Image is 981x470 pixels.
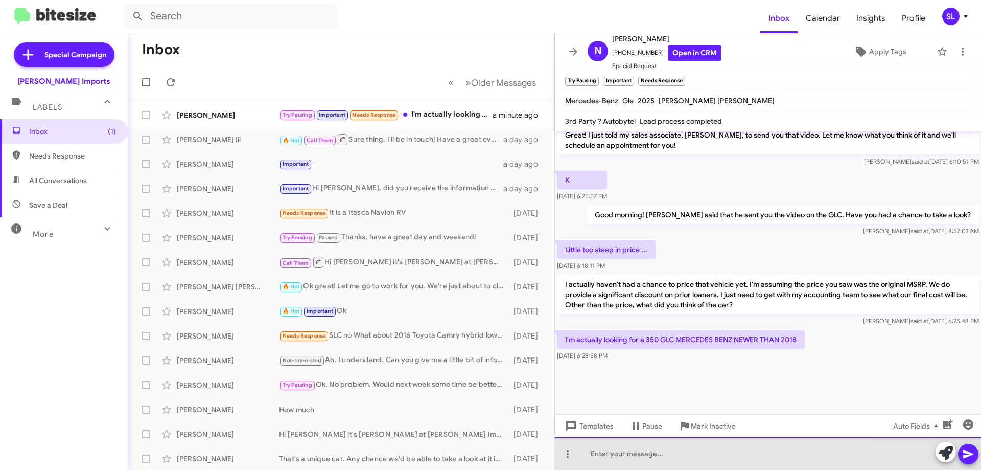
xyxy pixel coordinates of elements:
span: [PERSON_NAME] [DATE] 8:57:01 AM [863,227,979,235]
div: [PERSON_NAME] [177,355,279,366]
span: (1) [108,126,116,137]
span: Save a Deal [29,200,67,210]
div: How much [279,405,508,415]
div: SL [942,8,960,25]
nav: Page navigation example [442,72,542,93]
small: Try Pausing [565,77,599,86]
input: Search [124,4,338,29]
div: a day ago [503,135,546,145]
span: [PERSON_NAME] [612,33,721,45]
div: Ok [279,305,508,317]
span: Call Them [307,137,333,144]
p: K [557,171,607,189]
span: 🔥 Hot [283,308,300,315]
span: Special Request [612,61,721,71]
div: That's a unique car. Any chance we'd be able to take a look at it in person so I can offer you a ... [279,454,508,464]
div: [PERSON_NAME] [177,454,279,464]
span: N [594,43,602,59]
span: Lead process completed [640,117,722,126]
small: Important [603,77,634,86]
a: Profile [894,4,933,33]
span: Needs Response [283,210,326,216]
span: Try Pausing [283,111,312,118]
div: a day ago [503,184,546,194]
span: Call Them [283,260,309,266]
small: Needs Response [638,77,685,86]
div: [PERSON_NAME] [PERSON_NAME] [177,282,279,292]
span: Special Campaign [44,50,106,60]
button: Templates [555,417,622,435]
span: Needs Response [283,332,326,339]
span: Labels [33,103,62,112]
div: Hi [PERSON_NAME] it's [PERSON_NAME] at [PERSON_NAME] Imports. Big news! Right now, you can lock i... [279,256,508,268]
div: a day ago [503,159,546,169]
div: [PERSON_NAME] [177,184,279,194]
span: Gle [622,96,634,105]
div: [DATE] [508,282,546,292]
button: Pause [622,417,670,435]
div: [PERSON_NAME] [177,110,279,120]
span: » [465,76,471,89]
span: [PERSON_NAME] [DATE] 6:25:48 PM [863,317,979,325]
div: [DATE] [508,429,546,439]
div: Hi [PERSON_NAME] it's [PERSON_NAME] at [PERSON_NAME] Imports. Big news! Right now, you can lock i... [279,429,508,439]
span: Inbox [29,126,116,137]
span: 🔥 Hot [283,283,300,290]
span: Older Messages [471,77,536,88]
p: I actually haven't had a chance to price that vehicle yet. I'm assuming the price you saw was the... [557,275,979,314]
div: SLC no What about 2016 Toyota Camry hybrid low miles less than 60k Or 2020 MB GLC 300 approx 80k ... [279,330,508,342]
div: Ok. No problem. Would next week some time be better for you? [279,379,508,391]
button: Mark Inactive [670,417,744,435]
div: [PERSON_NAME] [177,306,279,317]
span: « [448,76,454,89]
div: [DATE] [508,355,546,366]
div: Ah. I understand. Can you give me a little bit of information on your vehicles condition? Are the... [279,354,508,366]
div: Hi [PERSON_NAME], did you receive the information from [PERSON_NAME] [DATE] in regards to the GLA... [279,183,503,194]
div: It is a Itasca Navion RV [279,207,508,219]
span: Calendar [798,4,848,33]
div: [DATE] [508,306,546,317]
a: Insights [848,4,894,33]
div: a minute ago [493,110,546,120]
div: [DATE] [508,405,546,415]
span: [PERSON_NAME] [DATE] 6:10:51 PM [864,158,979,165]
span: 3rd Party ? Autobytel [565,117,636,126]
p: I'm actually looking for a 350 GLC MERCEDES BENZ NEWER THAN 2018 [557,330,805,349]
div: [PERSON_NAME] Imports [17,76,110,86]
button: Auto Fields [885,417,950,435]
p: Little too steep in price ... [557,240,656,259]
div: [DATE] [508,454,546,464]
a: Special Campaign [14,42,114,67]
div: [PERSON_NAME] [177,159,279,169]
span: Paused [319,234,338,241]
div: [DATE] [508,233,546,243]
span: 🔥 Hot [283,137,300,144]
span: Important [319,111,345,118]
div: [PERSON_NAME] Iii [177,135,279,145]
div: [DATE] [508,331,546,341]
h1: Inbox [142,41,180,58]
span: Needs Response [29,151,116,161]
p: Great! I just told my sales associate, [PERSON_NAME], to send you that video. Let me know what yo... [557,126,979,154]
div: [PERSON_NAME] [177,257,279,267]
span: Templates [563,417,614,435]
button: Previous [442,72,460,93]
button: Next [459,72,542,93]
span: Try Pausing [283,234,312,241]
span: 2025 [638,96,655,105]
span: Try Pausing [283,382,312,388]
div: [PERSON_NAME] [177,405,279,415]
span: said at [912,158,929,165]
div: [PERSON_NAME] [177,429,279,439]
button: Apply Tags [827,42,932,61]
span: Inbox [760,4,798,33]
span: [DATE] 6:25:57 PM [557,192,607,200]
span: All Conversations [29,175,87,186]
span: said at [910,227,928,235]
span: Mark Inactive [691,417,736,435]
button: SL [933,8,970,25]
span: Important [283,161,309,167]
span: Important [283,185,309,192]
